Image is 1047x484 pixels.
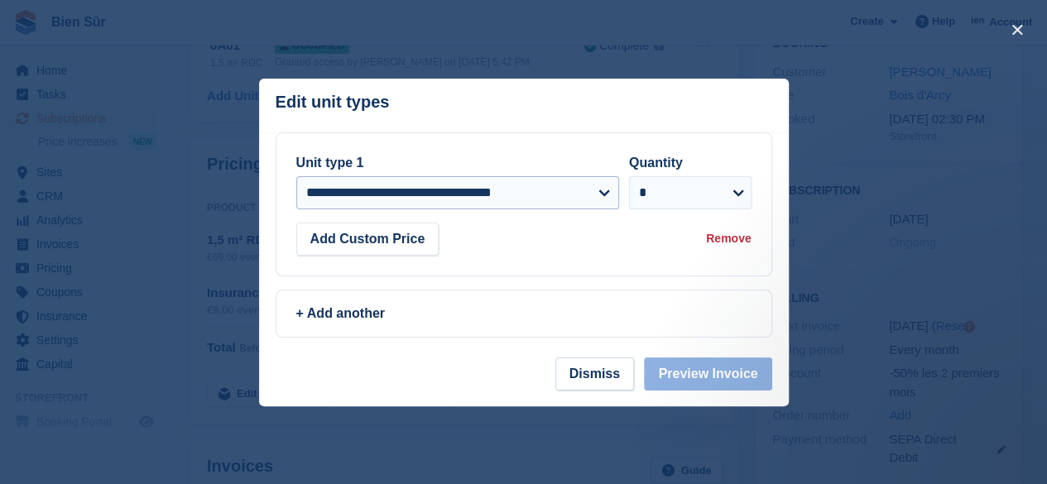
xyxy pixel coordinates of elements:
[644,357,771,391] button: Preview Invoice
[296,156,364,170] label: Unit type 1
[1004,17,1030,43] button: close
[706,230,751,247] div: Remove
[276,290,772,338] a: + Add another
[629,156,683,170] label: Quantity
[276,93,390,112] p: Edit unit types
[296,304,752,323] div: + Add another
[555,357,634,391] button: Dismiss
[296,223,439,256] button: Add Custom Price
